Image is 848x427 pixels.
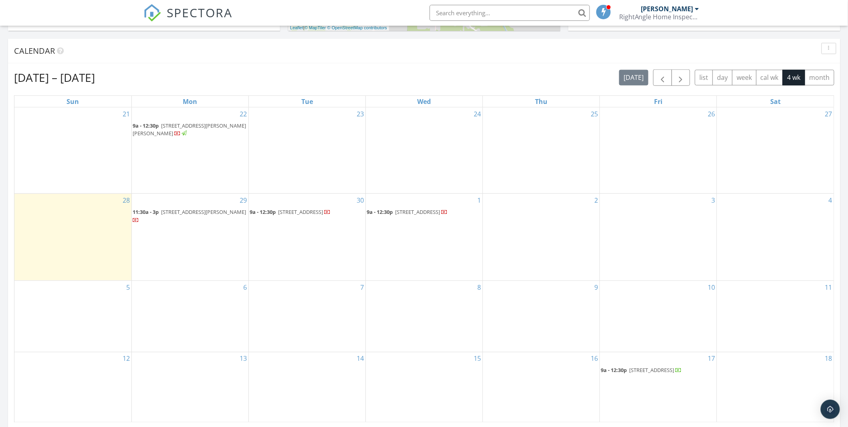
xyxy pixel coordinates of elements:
a: 9a - 12:30p [STREET_ADDRESS] [601,367,682,374]
a: Leaflet [290,25,303,30]
a: Thursday [533,96,549,107]
td: Go to September 23, 2025 [248,108,365,194]
td: Go to October 13, 2025 [131,352,248,423]
button: day [713,70,733,85]
td: Go to September 21, 2025 [14,108,131,194]
td: Go to October 3, 2025 [600,194,717,281]
a: Friday [652,96,664,107]
div: Open Intercom Messenger [821,400,840,419]
button: month [805,70,834,85]
div: [PERSON_NAME] [641,5,693,13]
a: Go to September 21, 2025 [121,108,131,120]
td: Go to October 14, 2025 [248,352,365,423]
h2: [DATE] – [DATE] [14,69,95,85]
td: Go to October 6, 2025 [131,281,248,352]
td: Go to September 26, 2025 [600,108,717,194]
button: week [732,70,757,85]
a: 9a - 12:30p [STREET_ADDRESS][PERSON_NAME][PERSON_NAME] [133,121,248,138]
span: [STREET_ADDRESS] [278,208,323,216]
a: Go to October 10, 2025 [706,281,717,294]
div: RightAngle Home Inspection [619,13,699,21]
a: 9a - 12:30p [STREET_ADDRESS] [367,207,482,217]
a: Go to October 8, 2025 [476,281,483,294]
a: Go to October 13, 2025 [238,352,248,365]
a: Go to October 18, 2025 [824,352,834,365]
button: Next [672,69,691,86]
td: Go to October 8, 2025 [365,281,483,352]
div: | [288,24,389,31]
td: Go to October 9, 2025 [483,281,600,352]
a: Go to September 25, 2025 [589,108,600,120]
a: 11:30a - 3p [STREET_ADDRESS][PERSON_NAME] [133,207,248,225]
td: Go to October 7, 2025 [248,281,365,352]
td: Go to October 11, 2025 [717,281,834,352]
button: 4 wk [783,70,805,85]
a: 9a - 12:30p [STREET_ADDRESS][PERSON_NAME][PERSON_NAME] [133,122,246,137]
td: Go to October 16, 2025 [483,352,600,423]
a: Go to October 17, 2025 [706,352,717,365]
a: Go to October 14, 2025 [355,352,365,365]
a: Go to October 15, 2025 [472,352,483,365]
span: [STREET_ADDRESS][PERSON_NAME][PERSON_NAME] [133,122,246,137]
a: 9a - 12:30p [STREET_ADDRESS] [367,208,448,216]
a: Monday [181,96,199,107]
td: Go to September 25, 2025 [483,108,600,194]
a: © OpenStreetMap contributors [327,25,387,30]
a: 11:30a - 3p [STREET_ADDRESS][PERSON_NAME] [133,208,246,223]
button: list [695,70,713,85]
a: Saturday [769,96,782,107]
td: Go to September 24, 2025 [365,108,483,194]
img: The Best Home Inspection Software - Spectora [143,4,161,22]
td: Go to October 2, 2025 [483,194,600,281]
td: Go to September 30, 2025 [248,194,365,281]
input: Search everything... [430,5,590,21]
span: [STREET_ADDRESS] [395,208,440,216]
a: Go to October 4, 2025 [827,194,834,207]
td: Go to October 10, 2025 [600,281,717,352]
a: Go to October 12, 2025 [121,352,131,365]
a: © MapTiler [305,25,326,30]
a: Go to September 22, 2025 [238,108,248,120]
td: Go to October 12, 2025 [14,352,131,423]
td: Go to October 5, 2025 [14,281,131,352]
span: [STREET_ADDRESS][PERSON_NAME] [161,208,246,216]
span: 9a - 12:30p [250,208,276,216]
a: Sunday [65,96,81,107]
td: Go to September 22, 2025 [131,108,248,194]
button: [DATE] [619,70,648,85]
a: Go to September 24, 2025 [472,108,483,120]
td: Go to October 1, 2025 [365,194,483,281]
span: SPECTORA [167,4,232,21]
a: Go to October 16, 2025 [589,352,600,365]
span: 11:30a - 3p [133,208,159,216]
a: Go to September 28, 2025 [121,194,131,207]
button: cal wk [756,70,783,85]
a: Go to October 1, 2025 [476,194,483,207]
a: Go to September 29, 2025 [238,194,248,207]
td: Go to October 18, 2025 [717,352,834,423]
a: Go to October 7, 2025 [359,281,365,294]
span: 9a - 12:30p [601,367,627,374]
td: Go to September 29, 2025 [131,194,248,281]
a: Go to October 3, 2025 [710,194,717,207]
td: Go to September 27, 2025 [717,108,834,194]
a: Go to September 23, 2025 [355,108,365,120]
a: Go to October 5, 2025 [125,281,131,294]
a: Go to September 30, 2025 [355,194,365,207]
a: Go to September 26, 2025 [706,108,717,120]
a: 9a - 12:30p [STREET_ADDRESS] [250,207,365,217]
a: Go to October 11, 2025 [824,281,834,294]
a: Go to September 27, 2025 [824,108,834,120]
span: 9a - 12:30p [367,208,393,216]
button: Previous [653,69,672,86]
a: SPECTORA [143,11,232,28]
a: 9a - 12:30p [STREET_ADDRESS] [250,208,331,216]
td: Go to October 15, 2025 [365,352,483,423]
a: Go to October 2, 2025 [593,194,600,207]
a: 9a - 12:30p [STREET_ADDRESS] [601,366,716,376]
a: Wednesday [416,96,432,107]
a: Tuesday [300,96,315,107]
span: 9a - 12:30p [133,122,159,129]
span: Calendar [14,45,55,56]
td: Go to October 17, 2025 [600,352,717,423]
